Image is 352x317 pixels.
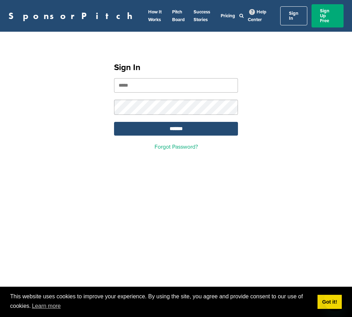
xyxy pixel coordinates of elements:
[172,9,185,23] a: Pitch Board
[324,289,346,311] iframe: Button to launch messaging window
[280,6,307,25] a: Sign In
[10,292,312,311] span: This website uses cookies to improve your experience. By using the site, you agree and provide co...
[114,61,238,74] h1: Sign In
[31,301,62,311] a: learn more about cookies
[194,9,210,23] a: Success Stories
[221,13,235,19] a: Pricing
[155,143,198,150] a: Forgot Password?
[312,4,344,27] a: Sign Up Free
[318,295,342,309] a: dismiss cookie message
[8,11,137,20] a: SponsorPitch
[248,8,266,24] a: Help Center
[148,9,162,23] a: How It Works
